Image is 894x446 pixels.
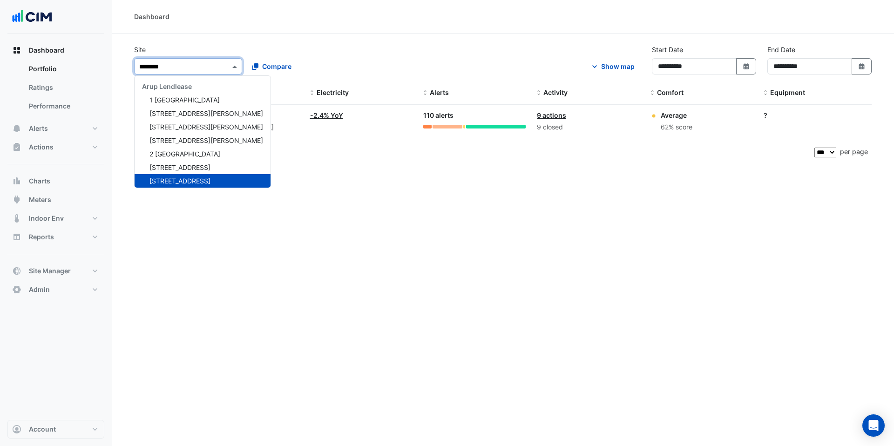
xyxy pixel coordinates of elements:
app-icon: Admin [12,285,21,294]
span: Reports [29,232,54,242]
label: Site [134,45,146,54]
span: Comfort [657,88,684,96]
div: 110 alerts [423,110,526,121]
a: 9 actions [537,111,566,119]
span: 1 [GEOGRAPHIC_DATA] [149,96,220,104]
app-icon: Alerts [12,124,21,133]
button: Meters [7,190,104,209]
div: 1 total [134,141,813,164]
span: Alerts [430,88,449,96]
app-icon: Dashboard [12,46,21,55]
span: Site Manager [29,266,71,276]
app-icon: Site Manager [12,266,21,276]
span: Indoor Env [29,214,64,223]
div: 9 closed [537,122,639,133]
app-icon: Charts [12,176,21,186]
span: Admin [29,285,50,294]
app-icon: Actions [12,142,21,152]
div: Open Intercom Messenger [862,414,885,437]
a: Performance [21,97,104,115]
app-icon: Reports [12,232,21,242]
span: [STREET_ADDRESS] [149,163,210,171]
span: Arup Lendlease [142,82,192,90]
span: Dashboard [29,46,64,55]
div: Options List [135,76,271,188]
span: Charts [29,176,50,186]
button: Actions [7,138,104,156]
div: 62% score [661,122,692,133]
a: Portfolio [21,60,104,78]
span: Equipment [770,88,805,96]
a: Ratings [21,78,104,97]
span: 2 [GEOGRAPHIC_DATA] [149,150,220,158]
img: Company Logo [11,7,53,26]
button: Dashboard [7,41,104,60]
div: Dashboard [7,60,104,119]
span: [STREET_ADDRESS] [149,177,210,185]
span: [STREET_ADDRESS][PERSON_NAME] [149,123,263,131]
app-icon: Indoor Env [12,214,21,223]
span: per page [840,148,868,155]
fa-icon: Select Date [742,62,751,70]
span: Alerts [29,124,48,133]
span: Account [29,425,56,434]
a: -2.4% YoY [310,111,343,119]
div: ? [764,110,866,120]
div: Average [661,110,692,120]
span: Activity [543,88,568,96]
button: Alerts [7,119,104,138]
div: Show map [601,61,635,71]
span: [STREET_ADDRESS][PERSON_NAME] [149,136,263,144]
button: Admin [7,280,104,299]
button: Site Manager [7,262,104,280]
button: Charts [7,172,104,190]
fa-icon: Select Date [858,62,866,70]
button: Account [7,420,104,439]
button: Compare [246,58,298,74]
span: [STREET_ADDRESS][PERSON_NAME] [149,109,263,117]
button: Indoor Env [7,209,104,228]
label: End Date [767,45,795,54]
button: Show map [584,58,641,74]
app-icon: Meters [12,195,21,204]
span: Meters [29,195,51,204]
button: Reports [7,228,104,246]
label: Start Date [652,45,683,54]
div: Dashboard [134,12,169,21]
span: Electricity [317,88,349,96]
span: Compare [262,61,291,71]
span: Actions [29,142,54,152]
